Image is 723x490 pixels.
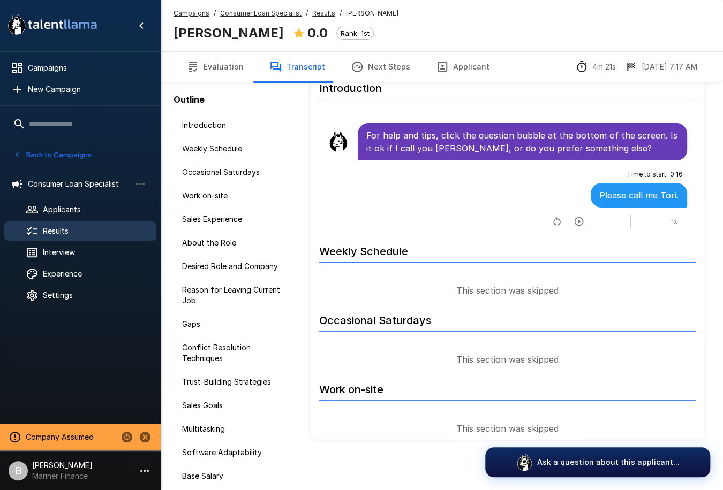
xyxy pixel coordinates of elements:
div: About the Role [174,233,298,252]
h6: Work on-site [319,372,696,401]
p: This section was skipped [456,422,559,435]
button: Transcript [257,52,338,82]
button: Ask a question about this applicant... [485,447,710,477]
span: 0 : 16 [670,169,683,180]
h6: Occasional Saturdays [319,303,696,332]
span: Software Adaptability [182,447,289,458]
span: Sales Experience [182,214,289,225]
span: Rank: 1st [337,29,373,37]
button: Next Steps [338,52,423,82]
span: Sales Goals [182,400,289,411]
p: This section was skipped [456,353,559,366]
span: Gaps [182,319,289,330]
b: Outline [174,94,205,105]
span: Work on-site [182,190,289,201]
button: Applicant [423,52,502,82]
div: The time between starting and completing the interview [575,60,616,73]
div: Sales Experience [174,210,298,229]
span: Weekly Schedule [182,143,289,154]
div: Reason for Leaving Current Job [174,280,298,310]
div: Software Adaptability [174,443,298,462]
p: 4m 21s [592,62,616,72]
span: / [340,8,342,19]
div: Introduction [174,116,298,135]
div: Occasional Saturdays [174,163,298,182]
div: Work on-site [174,186,298,205]
div: Weekly Schedule [174,139,298,158]
div: Gaps [174,315,298,334]
span: Occasional Saturdays [182,167,289,178]
u: Consumer Loan Specialist [220,9,302,17]
div: Sales Goals [174,396,298,415]
span: / [306,8,308,19]
span: Desired Role and Company [182,261,289,272]
div: The date and time when the interview was completed [624,60,697,73]
span: [PERSON_NAME] [346,8,398,19]
div: Multitasking [174,419,298,439]
b: 0.0 [307,25,328,41]
span: Trust-Building Strategies [182,377,289,387]
h6: Weekly Schedule [319,234,696,263]
span: Multitasking [182,424,289,434]
div: Desired Role and Company [174,257,298,276]
h6: Introduction [319,71,696,99]
p: Please call me Tori. [599,189,679,202]
p: Ask a question about this applicant... [537,457,680,468]
p: This section was skipped [456,284,559,297]
div: Trust-Building Strategies [174,372,298,392]
p: [DATE] 7:17 AM [642,62,697,72]
span: Conflict Resolution Techniques [182,342,289,364]
img: llama_clean.png [328,131,349,152]
span: Time to start : [627,169,668,180]
span: Reason for Leaving Current Job [182,285,289,306]
span: 1 x [671,216,677,227]
img: logo_glasses@2x.png [516,454,533,471]
span: Introduction [182,120,289,131]
span: / [214,8,216,19]
u: Results [312,9,335,17]
button: 1x [666,213,683,230]
p: For help and tips, click the question bubble at the bottom of the screen. Is it ok if I call you ... [366,129,679,155]
span: About the Role [182,238,289,248]
button: Evaluation [174,52,257,82]
u: Campaigns [174,9,209,17]
div: Conflict Resolution Techniques [174,338,298,368]
b: [PERSON_NAME] [174,25,284,41]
